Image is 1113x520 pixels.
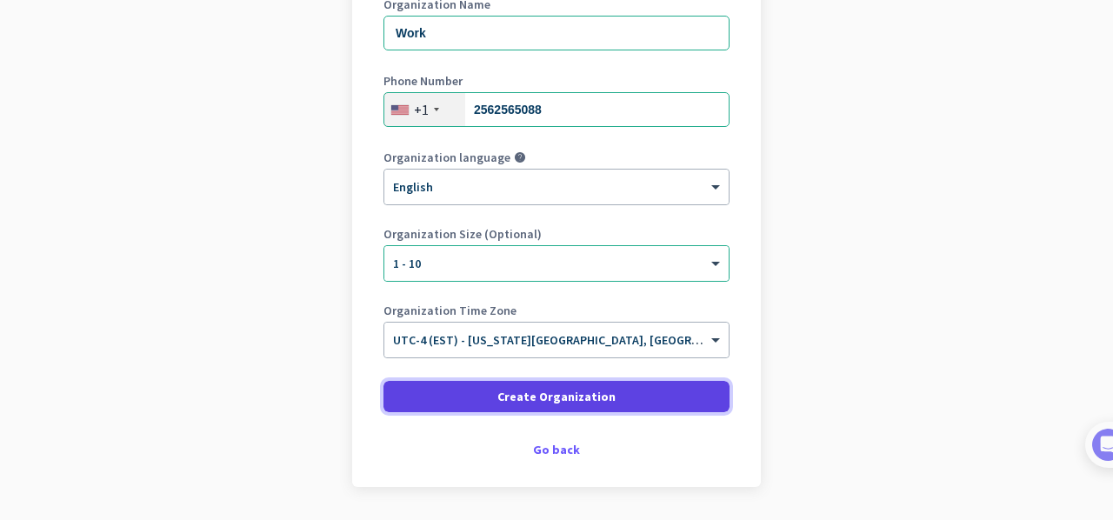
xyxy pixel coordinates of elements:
span: Create Organization [497,388,616,405]
button: Create Organization [383,381,730,412]
label: Organization Time Zone [383,304,730,317]
div: Go back [383,443,730,456]
label: Organization language [383,151,510,163]
div: +1 [414,101,429,118]
i: help [514,151,526,163]
input: What is the name of your organization? [383,16,730,50]
input: 201-555-0123 [383,92,730,127]
label: Phone Number [383,75,730,87]
label: Organization Size (Optional) [383,228,730,240]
